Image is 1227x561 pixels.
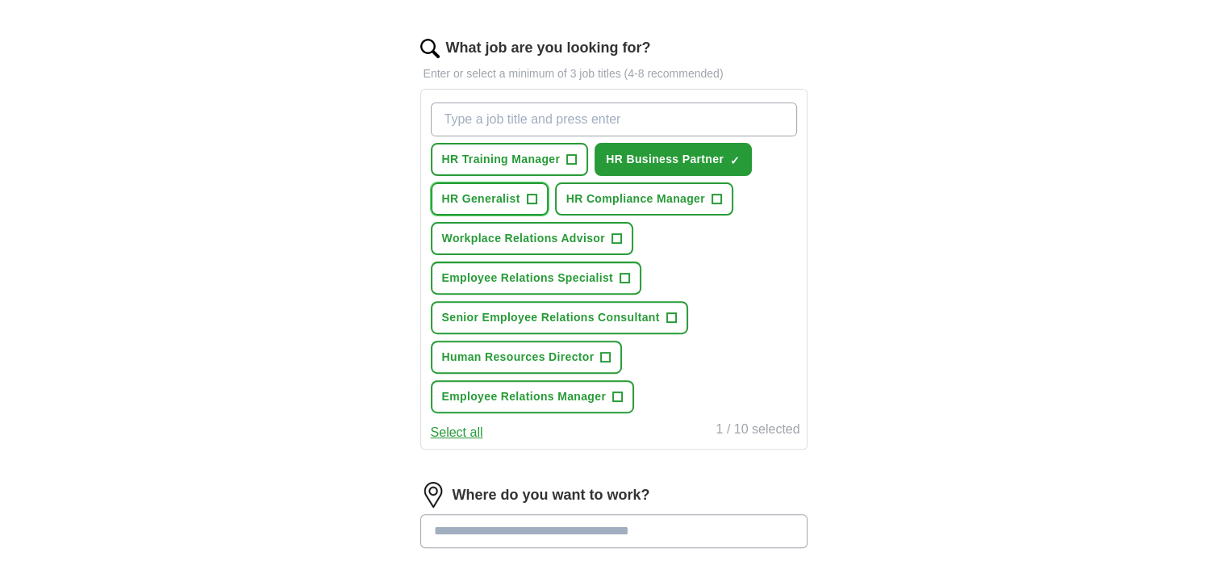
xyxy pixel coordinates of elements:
[431,301,688,334] button: Senior Employee Relations Consultant
[442,190,520,207] span: HR Generalist
[431,262,641,295] button: Employee Relations Specialist
[442,349,595,366] span: Human Resources Director
[420,39,440,58] img: search.png
[420,65,808,82] p: Enter or select a minimum of 3 job titles (4-8 recommended)
[431,103,797,136] input: Type a job title and press enter
[442,309,660,326] span: Senior Employee Relations Consultant
[730,154,740,167] span: ✓
[431,423,483,442] button: Select all
[431,222,633,255] button: Workplace Relations Advisor
[453,484,650,506] label: Where do you want to work?
[595,143,752,176] button: HR Business Partner✓
[420,482,446,508] img: location.png
[446,37,651,59] label: What job are you looking for?
[431,182,549,216] button: HR Generalist
[431,380,635,413] button: Employee Relations Manager
[431,143,589,176] button: HR Training Manager
[442,388,607,405] span: Employee Relations Manager
[606,151,724,168] span: HR Business Partner
[555,182,733,216] button: HR Compliance Manager
[431,341,623,374] button: Human Resources Director
[442,230,605,247] span: Workplace Relations Advisor
[566,190,705,207] span: HR Compliance Manager
[442,151,561,168] span: HR Training Manager
[442,270,613,287] span: Employee Relations Specialist
[716,420,799,442] div: 1 / 10 selected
